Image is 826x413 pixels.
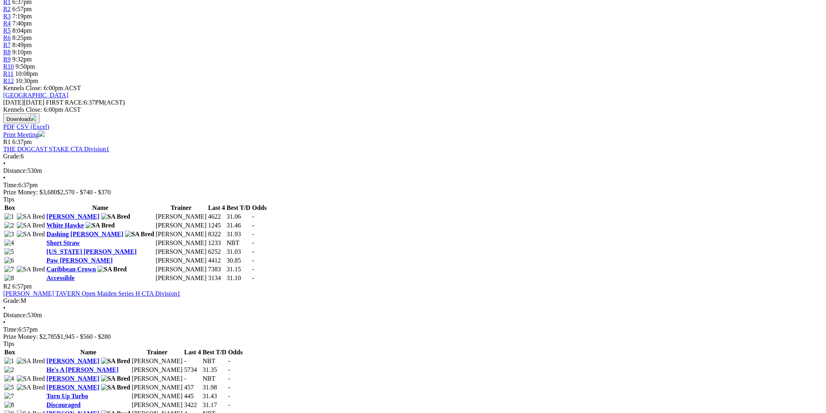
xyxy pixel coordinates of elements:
img: 1 [4,213,14,220]
span: Grade: [3,153,21,160]
img: SA Bred [17,222,45,229]
td: 30.85 [226,257,251,265]
td: 445 [184,392,201,400]
a: R2 [3,6,11,12]
a: R3 [3,13,11,20]
span: 6:37pm [12,138,32,145]
span: 8:49pm [12,41,32,48]
a: He's A [PERSON_NAME] [46,366,118,373]
td: 5734 [184,366,201,374]
a: R5 [3,27,11,34]
div: 530m [3,312,823,319]
span: 9:32pm [12,56,32,63]
span: 6:57pm [12,283,32,290]
a: R10 [3,63,14,70]
img: 7 [4,393,14,400]
div: Prize Money: $2,785 [3,333,823,340]
td: - [184,357,201,365]
img: SA Bred [17,358,45,365]
span: Box [4,349,15,356]
td: NBT [226,239,251,247]
a: [PERSON_NAME] [46,384,99,391]
td: [PERSON_NAME] [155,257,207,265]
a: [PERSON_NAME] [46,358,99,364]
td: 1233 [208,239,225,247]
img: 4 [4,239,14,247]
td: 31.06 [226,213,251,221]
a: R7 [3,41,11,48]
a: Short Straw [46,239,79,246]
td: [PERSON_NAME] [131,366,183,374]
td: [PERSON_NAME] [155,239,207,247]
button: Download [3,113,40,123]
td: 31.10 [226,274,251,282]
img: 8 [4,401,14,409]
img: SA Bred [101,358,130,365]
img: SA Bred [97,266,127,273]
img: download.svg [30,115,36,121]
span: Grade: [3,297,21,304]
td: 6252 [208,248,225,256]
div: 530m [3,167,823,174]
span: R1 [3,138,11,145]
td: 7383 [208,265,225,273]
span: R12 [3,77,14,84]
a: Paw [PERSON_NAME] [46,257,113,264]
span: - [252,231,254,237]
th: Name [46,348,131,356]
span: - [252,266,254,273]
span: - [252,213,254,220]
span: FIRST RACE: [46,99,83,106]
td: [PERSON_NAME] [131,392,183,400]
img: 5 [4,248,14,255]
a: Dashing [PERSON_NAME] [46,231,123,237]
img: SA Bred [125,231,154,238]
span: - [228,358,230,364]
td: 31.93 [226,230,251,238]
td: NBT [202,375,227,383]
a: R9 [3,56,11,63]
span: - [252,248,254,255]
img: SA Bred [17,231,45,238]
a: Discouraged [46,401,80,408]
span: 10:08pm [15,70,38,77]
span: - [228,393,230,399]
td: [PERSON_NAME] [155,230,207,238]
td: [PERSON_NAME] [155,221,207,229]
span: Box [4,204,15,211]
span: Time: [3,326,18,333]
td: 4622 [208,213,225,221]
img: SA Bred [101,213,130,220]
img: 4 [4,375,14,382]
span: Tips [3,196,14,203]
a: Print Meeting [3,131,45,138]
a: R6 [3,34,11,41]
img: 7 [4,266,14,273]
td: [PERSON_NAME] [131,401,183,409]
td: 31.46 [226,221,251,229]
div: M [3,297,823,304]
span: R4 [3,20,11,27]
span: 9:10pm [12,49,32,55]
span: Distance: [3,167,27,174]
a: Turn Up Turbo [46,393,88,399]
div: Download [3,123,823,130]
img: 2 [4,366,14,373]
span: - [252,239,254,246]
th: Trainer [131,348,183,356]
a: [US_STATE] [PERSON_NAME] [46,248,137,255]
span: 7:40pm [12,20,32,27]
div: 6:37pm [3,182,823,189]
td: 457 [184,383,201,391]
td: [PERSON_NAME] [131,383,183,391]
td: - [184,375,201,383]
a: [GEOGRAPHIC_DATA] [3,92,68,99]
span: - [228,401,230,408]
div: Prize Money: $3,680 [3,189,823,196]
a: THE DOGCAST STAKE CTA Division1 [3,146,109,152]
